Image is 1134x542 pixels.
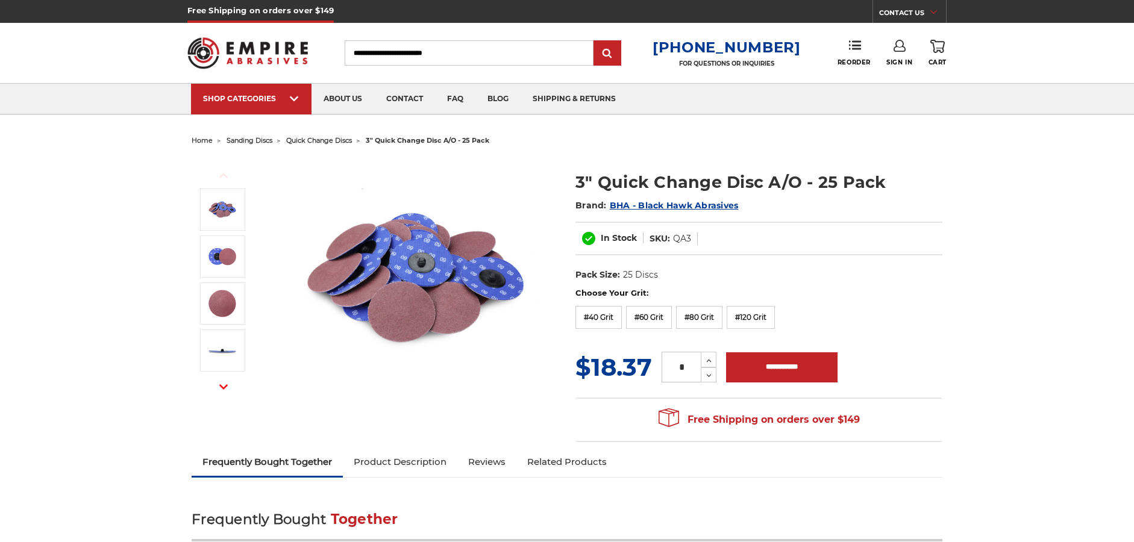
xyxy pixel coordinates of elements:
[575,200,607,211] span: Brand:
[331,511,398,528] span: Together
[575,287,942,299] label: Choose Your Grit:
[295,158,536,399] img: 3-inch aluminum oxide quick change sanding discs for sanding and deburring
[575,352,652,382] span: $18.37
[457,449,516,475] a: Reviews
[207,195,237,225] img: 3-inch aluminum oxide quick change sanding discs for sanding and deburring
[838,58,871,66] span: Reorder
[516,449,618,475] a: Related Products
[187,30,308,76] img: Empire Abrasives
[838,40,871,66] a: Reorder
[673,232,691,245] dd: QA3
[312,84,374,114] a: about us
[207,335,237,366] img: Profile view of a 3-inch aluminum oxide quick change disc, showcasing male roloc attachment system
[343,449,457,475] a: Product Description
[601,232,637,243] span: In Stock
[207,288,237,319] img: 3-inch 60 grit aluminum oxide quick change disc for surface prep
[521,84,628,114] a: shipping & returns
[227,136,272,145] a: sanding discs
[653,39,801,56] a: [PHONE_NUMBER]
[653,60,801,67] p: FOR QUESTIONS OR INQUIRIES
[610,200,739,211] a: BHA - Black Hawk Abrasives
[879,6,946,23] a: CONTACT US
[650,232,670,245] dt: SKU:
[435,84,475,114] a: faq
[192,511,326,528] span: Frequently Bought
[209,374,238,400] button: Next
[192,136,213,145] a: home
[575,269,620,281] dt: Pack Size:
[366,136,489,145] span: 3" quick change disc a/o - 25 pack
[659,408,860,432] span: Free Shipping on orders over $149
[203,94,299,103] div: SHOP CATEGORIES
[623,269,658,281] dd: 25 Discs
[207,241,237,272] img: Black Hawk Abrasives 3" quick change disc with 60 grit for weld cleaning
[929,40,947,66] a: Cart
[374,84,435,114] a: contact
[595,42,619,66] input: Submit
[886,58,912,66] span: Sign In
[286,136,352,145] a: quick change discs
[575,170,942,194] h1: 3" Quick Change Disc A/O - 25 Pack
[209,163,238,188] button: Previous
[192,449,343,475] a: Frequently Bought Together
[475,84,521,114] a: blog
[929,58,947,66] span: Cart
